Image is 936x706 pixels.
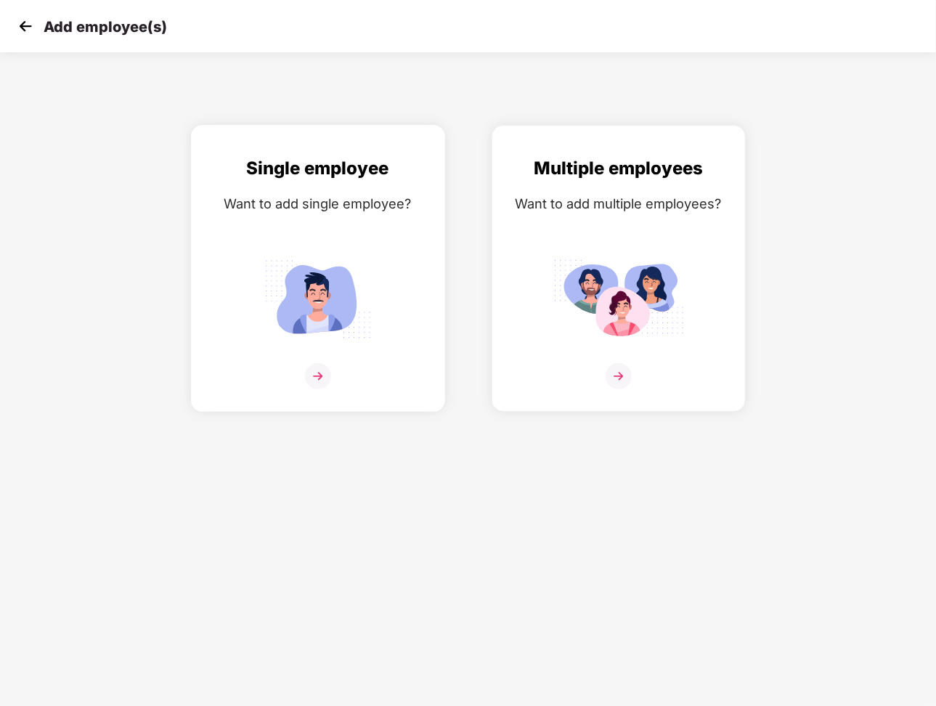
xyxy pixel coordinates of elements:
[507,155,731,182] div: Multiple employees
[606,363,632,389] img: svg+xml;base64,PHN2ZyB4bWxucz0iaHR0cDovL3d3dy53My5vcmcvMjAwMC9zdmciIHdpZHRoPSIzNiIgaGVpZ2h0PSIzNi...
[305,363,331,389] img: svg+xml;base64,PHN2ZyB4bWxucz0iaHR0cDovL3d3dy53My5vcmcvMjAwMC9zdmciIHdpZHRoPSIzNiIgaGVpZ2h0PSIzNi...
[253,253,383,344] img: svg+xml;base64,PHN2ZyB4bWxucz0iaHR0cDovL3d3dy53My5vcmcvMjAwMC9zdmciIGlkPSJTaW5nbGVfZW1wbG95ZWUiIH...
[507,193,731,214] div: Want to add multiple employees?
[206,155,430,182] div: Single employee
[44,18,167,36] p: Add employee(s)
[206,193,430,214] div: Want to add single employee?
[553,253,684,344] img: svg+xml;base64,PHN2ZyB4bWxucz0iaHR0cDovL3d3dy53My5vcmcvMjAwMC9zdmciIGlkPSJNdWx0aXBsZV9lbXBsb3llZS...
[15,15,36,37] img: svg+xml;base64,PHN2ZyB4bWxucz0iaHR0cDovL3d3dy53My5vcmcvMjAwMC9zdmciIHdpZHRoPSIzMCIgaGVpZ2h0PSIzMC...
